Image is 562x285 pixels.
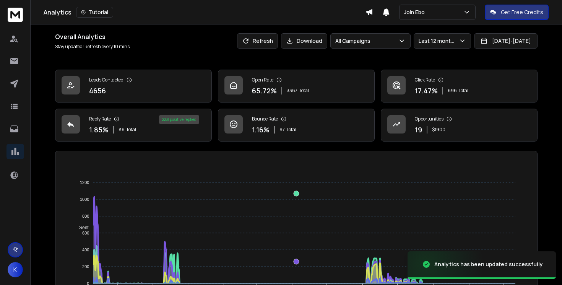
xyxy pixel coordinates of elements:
p: 4656 [89,85,106,96]
tspan: 200 [82,264,89,269]
p: 1.16 % [252,124,270,135]
a: Leads Contacted4656 [55,70,212,103]
tspan: 1000 [80,197,89,202]
tspan: 400 [82,248,89,252]
h1: Overall Analytics [55,32,131,41]
p: All Campaigns [335,37,374,45]
span: Sent [73,225,89,230]
p: Bounce Rate [252,116,278,122]
a: Click Rate17.47%696Total [381,70,538,103]
tspan: 800 [82,214,89,218]
span: 86 [119,127,125,133]
button: K [8,262,23,277]
span: 97 [279,127,285,133]
a: Open Rate65.72%3367Total [218,70,375,103]
p: 65.72 % [252,85,277,96]
button: Tutorial [76,7,113,18]
a: Reply Rate1.85%86Total22% positive replies [55,109,212,142]
span: Total [299,88,309,94]
span: 696 [448,88,457,94]
p: Opportunities [415,116,443,122]
div: Analytics has been updated successfully [434,261,543,268]
p: Get Free Credits [501,8,543,16]
span: Total [286,127,296,133]
p: Leads Contacted [89,77,123,83]
p: Stay updated! Refresh every 10 mins. [55,44,131,50]
span: Total [458,88,468,94]
p: Download [297,37,322,45]
a: Opportunities19$1900 [381,109,538,142]
p: 19 [415,124,422,135]
div: Analytics [44,7,365,18]
button: [DATE]-[DATE] [474,33,538,49]
button: Refresh [237,33,278,49]
p: 17.47 % [415,85,438,96]
p: $ 1900 [432,127,445,133]
p: Refresh [253,37,273,45]
p: Last 12 months [419,37,459,45]
span: 3367 [287,88,297,94]
button: Download [281,33,327,49]
span: Total [126,127,136,133]
tspan: 1200 [80,180,89,185]
p: Open Rate [252,77,273,83]
a: Bounce Rate1.16%97Total [218,109,375,142]
tspan: 600 [82,231,89,235]
div: 22 % positive replies [159,115,199,124]
p: Join Ebo [404,8,428,16]
button: Get Free Credits [485,5,549,20]
p: Click Rate [415,77,435,83]
p: Reply Rate [89,116,111,122]
p: 1.85 % [89,124,109,135]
